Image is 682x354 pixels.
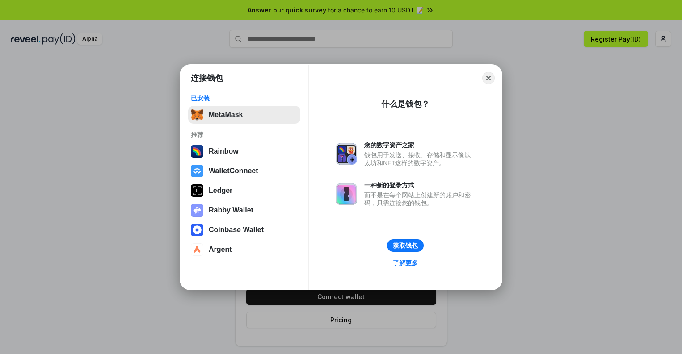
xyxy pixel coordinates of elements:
button: WalletConnect [188,162,300,180]
div: 获取钱包 [393,242,418,250]
img: svg+xml,%3Csvg%20xmlns%3D%22http%3A%2F%2Fwww.w3.org%2F2000%2Fsvg%22%20fill%3D%22none%22%20viewBox... [336,143,357,165]
img: svg+xml,%3Csvg%20xmlns%3D%22http%3A%2F%2Fwww.w3.org%2F2000%2Fsvg%22%20fill%3D%22none%22%20viewBox... [336,183,357,205]
div: Ledger [209,187,232,195]
div: 了解更多 [393,259,418,267]
div: WalletConnect [209,167,258,175]
button: Rainbow [188,142,300,160]
button: Close [482,72,495,84]
button: Argent [188,241,300,258]
div: 推荐 [191,131,298,139]
img: svg+xml,%3Csvg%20xmlns%3D%22http%3A%2F%2Fwww.w3.org%2F2000%2Fsvg%22%20fill%3D%22none%22%20viewBox... [191,204,203,217]
img: svg+xml,%3Csvg%20xmlns%3D%22http%3A%2F%2Fwww.w3.org%2F2000%2Fsvg%22%20width%3D%2228%22%20height%3... [191,184,203,197]
button: 获取钱包 [387,239,424,252]
h1: 连接钱包 [191,73,223,83]
img: svg+xml,%3Csvg%20fill%3D%22none%22%20height%3D%2233%22%20viewBox%3D%220%200%2035%2033%22%20width%... [191,108,203,121]
img: svg+xml,%3Csvg%20width%3D%2228%22%20height%3D%2228%22%20viewBox%3D%220%200%2028%2028%22%20fill%3D... [191,165,203,177]
div: 您的数字资产之家 [364,141,475,149]
div: Rabby Wallet [209,206,253,214]
button: Rabby Wallet [188,201,300,219]
div: MetaMask [209,111,243,119]
div: Rainbow [209,147,239,155]
button: MetaMask [188,106,300,124]
img: svg+xml,%3Csvg%20width%3D%2228%22%20height%3D%2228%22%20viewBox%3D%220%200%2028%2028%22%20fill%3D... [191,243,203,256]
button: Ledger [188,182,300,200]
button: Coinbase Wallet [188,221,300,239]
div: 而不是在每个网站上创建新的账户和密码，只需连接您的钱包。 [364,191,475,207]
img: svg+xml,%3Csvg%20width%3D%22120%22%20height%3D%22120%22%20viewBox%3D%220%200%20120%20120%22%20fil... [191,145,203,158]
div: 已安装 [191,94,298,102]
div: Coinbase Wallet [209,226,264,234]
div: Argent [209,246,232,254]
div: 什么是钱包？ [381,99,429,109]
div: 一种新的登录方式 [364,181,475,189]
div: 钱包用于发送、接收、存储和显示像以太坊和NFT这样的数字资产。 [364,151,475,167]
a: 了解更多 [387,257,423,269]
img: svg+xml,%3Csvg%20width%3D%2228%22%20height%3D%2228%22%20viewBox%3D%220%200%2028%2028%22%20fill%3D... [191,224,203,236]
